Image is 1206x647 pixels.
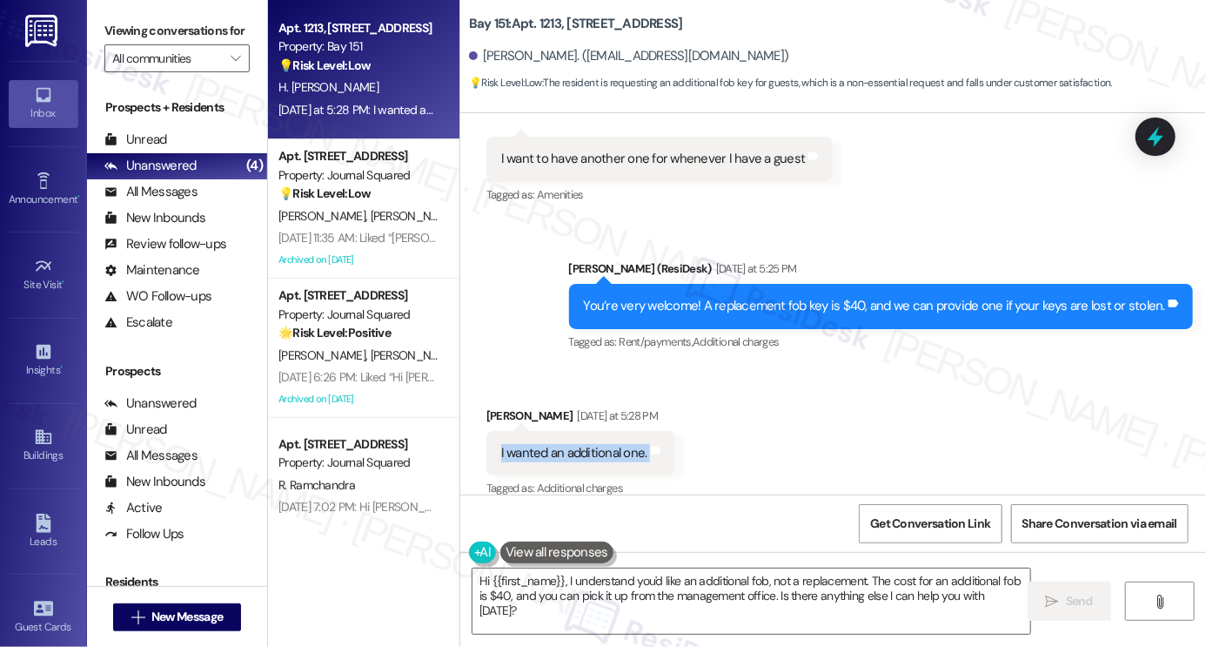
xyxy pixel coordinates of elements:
[277,388,441,410] div: Archived on [DATE]
[278,454,439,472] div: Property: Journal Squared
[104,394,197,413] div: Unanswered
[63,276,65,288] span: •
[104,287,211,306] div: WO Follow-ups
[278,347,371,363] span: [PERSON_NAME]
[104,447,198,465] div: All Messages
[1153,595,1166,609] i: 
[370,347,457,363] span: [PERSON_NAME]
[277,519,441,541] div: Archived on [DATE]
[104,313,172,332] div: Escalate
[104,183,198,201] div: All Messages
[486,475,675,501] div: Tagged as:
[77,191,80,203] span: •
[278,325,391,340] strong: 🌟 Risk Level: Positive
[9,594,78,641] a: Guest Cards
[104,157,197,175] div: Unanswered
[9,509,78,556] a: Leads
[278,79,379,95] span: H. [PERSON_NAME]
[87,98,267,117] div: Prospects + Residents
[859,504,1002,543] button: Get Conversation Link
[1011,504,1189,543] button: Share Conversation via email
[472,569,1030,634] textarea: Hi {{first_name}}, I understand you'd like an additional fob, not a replacement. The cost for an ...
[112,44,222,72] input: All communities
[9,422,78,469] a: Buildings
[469,76,542,90] strong: 💡 Risk Level: Low
[573,407,658,425] div: [DATE] at 5:28 PM
[486,407,675,431] div: [PERSON_NAME]
[584,297,1166,315] div: You’re very welcome! A replacement fob key is $40, and we can provide one if your keys are lost o...
[131,610,144,624] i: 
[278,19,439,37] div: Apt. 1213, [STREET_ADDRESS]
[1066,592,1093,610] span: Send
[278,57,371,73] strong: 💡 Risk Level: Low
[486,182,834,207] div: Tagged as:
[25,15,61,47] img: ResiDesk Logo
[242,152,267,179] div: (4)
[1028,582,1112,621] button: Send
[501,444,647,462] div: I wanted an additional one.
[104,473,205,491] div: New Inbounds
[278,286,439,305] div: Apt. [STREET_ADDRESS]
[370,208,462,224] span: [PERSON_NAME]
[712,259,797,278] div: [DATE] at 5:25 PM
[278,306,439,324] div: Property: Journal Squared
[104,421,167,439] div: Unread
[278,166,439,185] div: Property: Journal Squared
[469,74,1112,92] span: : The resident is requesting an additional fob key for guests, which is a non-essential request a...
[278,147,439,165] div: Apt. [STREET_ADDRESS]
[9,252,78,299] a: Site Visit •
[9,337,78,384] a: Insights •
[277,249,441,271] div: Archived on [DATE]
[104,235,226,253] div: Review follow-ups
[569,259,1194,284] div: [PERSON_NAME] (ResiDesk)
[104,209,205,227] div: New Inbounds
[537,481,623,495] span: Additional charges
[278,435,439,454] div: Apt. [STREET_ADDRESS]
[104,499,163,517] div: Active
[278,185,371,201] strong: 💡 Risk Level: Low
[278,208,371,224] span: [PERSON_NAME]
[278,369,694,385] div: [DATE] 6:26 PM: Liked “Hi [PERSON_NAME] and [PERSON_NAME]! Starting [DATE]…”
[113,603,242,631] button: New Message
[469,47,789,65] div: [PERSON_NAME]. ([EMAIL_ADDRESS][DOMAIN_NAME])
[1046,595,1059,609] i: 
[870,515,990,533] span: Get Conversation Link
[501,150,806,168] div: I want to have another one for whenever I have a guest
[9,80,78,127] a: Inbox
[87,362,267,381] div: Prospects
[469,15,683,33] b: Bay 151: Apt. 1213, [STREET_ADDRESS]
[278,477,355,493] span: R. Ramchandra
[87,573,267,591] div: Residents
[537,187,584,202] span: Amenities
[60,361,63,374] span: •
[619,334,693,349] span: Rent/payments ,
[104,17,250,44] label: Viewing conversations for
[278,37,439,56] div: Property: Bay 151
[569,329,1194,354] div: Tagged as:
[104,131,167,149] div: Unread
[231,51,240,65] i: 
[1022,515,1177,533] span: Share Conversation via email
[104,525,184,543] div: Follow Ups
[693,334,779,349] span: Additional charges
[151,608,223,626] span: New Message
[278,102,509,118] div: [DATE] at 5:28 PM: I wanted an additional one.
[104,261,200,280] div: Maintenance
